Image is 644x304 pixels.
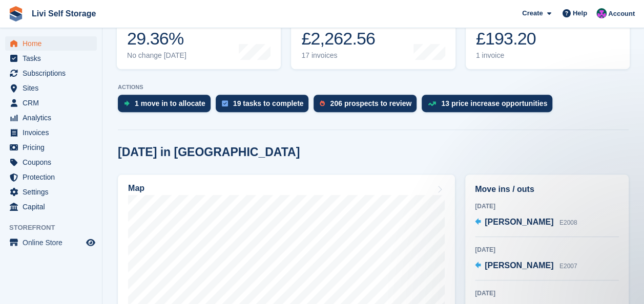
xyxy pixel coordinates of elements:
div: [DATE] [475,245,619,254]
a: [PERSON_NAME] E2008 [475,216,577,229]
a: menu [5,200,97,214]
div: 19 tasks to complete [233,99,304,107]
div: 29.36% [127,28,186,49]
div: 1 invoice [476,51,546,60]
a: menu [5,111,97,125]
div: No change [DATE] [127,51,186,60]
a: menu [5,170,97,184]
a: Preview store [85,236,97,249]
div: £193.20 [476,28,546,49]
a: menu [5,140,97,155]
span: Storefront [9,223,102,233]
span: Home [23,36,84,51]
span: E2008 [559,219,577,226]
span: Settings [23,185,84,199]
span: Online Store [23,235,84,250]
p: ACTIONS [118,84,629,91]
a: menu [5,125,97,140]
div: [DATE] [475,202,619,211]
a: 13 price increase opportunities [422,95,557,117]
a: Occupancy 29.36% No change [DATE] [117,4,281,69]
a: menu [5,185,97,199]
a: 206 prospects to review [314,95,422,117]
span: Invoices [23,125,84,140]
span: Tasks [23,51,84,66]
a: [PERSON_NAME] E2007 [475,259,577,273]
a: menu [5,81,97,95]
span: Create [522,8,543,18]
a: Awaiting payment £193.20 1 invoice [466,4,630,69]
a: menu [5,155,97,169]
span: Coupons [23,155,84,169]
a: menu [5,51,97,66]
span: Subscriptions [23,66,84,80]
div: 206 prospects to review [330,99,411,107]
div: 13 price increase opportunities [441,99,547,107]
img: Graham Cameron [596,8,607,18]
span: Account [608,9,635,19]
div: £2,262.56 [301,28,378,49]
img: move_ins_to_allocate_icon-fdf77a2bb77ea45bf5b3d319d69a93e2d87916cf1d5bf7949dd705db3b84f3ca.svg [124,100,130,106]
a: menu [5,36,97,51]
a: menu [5,66,97,80]
img: prospect-51fa495bee0391a8d652442698ab0144808aea92771e9ea1ae160a38d050c398.svg [320,100,325,106]
div: 1 move in to allocate [135,99,205,107]
img: stora-icon-8386f47178a22dfd0bd8f6a31ec36ba5ce8667c1dd55bd0f319d3a0aa187defe.svg [8,6,24,21]
h2: Move ins / outs [475,183,619,196]
a: 1 move in to allocate [118,95,216,117]
div: 17 invoices [301,51,378,60]
a: menu [5,235,97,250]
img: price_increase_opportunities-93ffe204e8149a01c8c9dc8f82e8f89637d9d84a8eef4429ea346261dce0b2c0.svg [428,101,436,106]
span: [PERSON_NAME] [485,261,553,270]
span: CRM [23,96,84,110]
a: 19 tasks to complete [216,95,314,117]
span: [PERSON_NAME] [485,218,553,226]
a: menu [5,96,97,110]
span: Analytics [23,111,84,125]
img: task-75834270c22a3079a89374b754ae025e5fb1db73e45f91037f5363f120a921f8.svg [222,100,228,106]
a: Month-to-date sales £2,262.56 17 invoices [291,4,455,69]
a: Livi Self Storage [28,5,100,22]
span: Sites [23,81,84,95]
span: Protection [23,170,84,184]
span: Help [573,8,587,18]
span: Capital [23,200,84,214]
div: [DATE] [475,289,619,298]
span: Pricing [23,140,84,155]
span: E2007 [559,263,577,270]
h2: [DATE] in [GEOGRAPHIC_DATA] [118,145,300,159]
h2: Map [128,184,144,193]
